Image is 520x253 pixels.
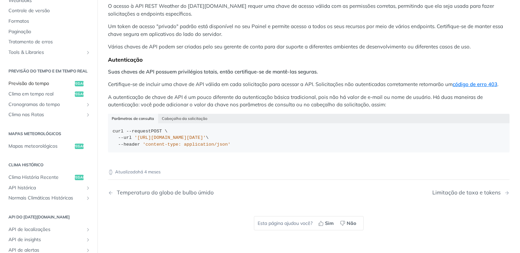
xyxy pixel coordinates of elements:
font: O acesso à API REST Weather do [DATE][DOMAIN_NAME] requer uma chave de acesso válida com as permi... [108,3,494,17]
button: Show subpages for Tools & Libraries [85,50,91,55]
a: Clima nas RotasMostrar subpáginas para Clima em Rotas [5,110,92,120]
button: Mostrar subpáginas para Insights API [85,237,91,243]
font: Um token de acesso "privado" padrão está disponível no seu Painel e permite acesso a todos os seu... [108,23,503,37]
font: Mapas meteorológicos [8,143,58,149]
font: Previsão do tempo [8,80,49,86]
font: Controle de versão [8,7,50,14]
font: API de insights [8,236,41,243]
button: Mostrar subpáginas para Normais Climáticas Históricas [85,195,91,201]
span: 'content-type: application/json' [143,142,231,147]
font: API de localizações [8,226,50,232]
button: Cabeçalho da solicitação [158,114,211,123]
font: Normais Climáticas Históricas [8,195,73,201]
font: API de alertas [8,247,39,253]
button: Mostrar subpáginas para Clima em Rotas [85,112,91,118]
font: Não [347,220,356,226]
a: API de localizaçõesMostrar subpáginas para API de locais [5,225,92,235]
font: Atualizado [115,169,138,174]
font: Previsão do tempo e em tempo real [8,68,88,73]
font: pegar [73,92,85,96]
a: Mapas meteorológicospegar [5,141,92,151]
font: Formatos [8,18,29,24]
font: A autenticação de chave de API é um pouco diferente da autenticação básica tradicional, pois não ... [108,94,483,108]
button: Mostrar subpáginas para Cronogramas do Tempo [85,102,91,107]
font: Mapas meteorológicos [8,131,61,136]
font: pegar [73,175,85,180]
a: Previsão do tempopegar [5,79,92,89]
font: API histórica [8,185,36,191]
font: Cronogramas do tempo [8,101,60,107]
span: --header [118,142,140,147]
font: API do [DATE][DOMAIN_NAME] [8,214,70,219]
font: Clima História Recente [8,174,59,180]
a: Formatos [5,16,92,26]
font: Sim [325,220,334,226]
nav: Controles de paginação [108,183,510,203]
font: Várias chaves de API podem ser criadas pelo seu gerente de conta para dar suporte a diferentes am... [108,43,471,50]
font: Tratamento de erros [8,39,53,45]
font: pegar [73,81,85,86]
font: Limitação de taxa e tokens [432,189,501,196]
font: Esta página ajudou você? [258,220,312,226]
span: '[URL][DOMAIN_NAME][DATE]' [134,135,206,140]
font: Paginação [8,28,31,35]
a: Página anterior: Temperatura do globo de bulbo úmido [108,189,280,196]
font: Clima histórico [8,162,43,167]
a: Tratamento de erros [5,37,92,47]
a: código de erro 403 [453,81,497,87]
button: Mostrar subpáginas para API Histórica [85,185,91,191]
a: Tools & LibrariesShow subpages for Tools & Libraries [5,47,92,58]
button: Sim [316,218,338,228]
a: Próxima página: Limitação de taxa e tokens [432,189,510,196]
div: POST \ \ [113,128,505,148]
font: Clima nas Rotas [8,111,44,118]
font: Suas chaves de API possuem privilégios totais, então certifique-se de mantê-las seguras. [108,68,318,75]
button: Mostrar subpáginas para API de locais [85,227,91,232]
a: API históricaMostrar subpáginas para API Histórica [5,183,92,193]
a: Paginação [5,27,92,37]
button: Não [338,218,360,228]
a: Clima História Recentepegar [5,172,92,183]
a: Controle de versão [5,6,92,16]
span: --request [126,129,151,134]
button: Mostrar subpáginas para API de alertas [85,248,91,253]
a: Normais Climáticas HistóricasMostrar subpáginas para Normais Climáticas Históricas [5,193,92,203]
span: Tools & Libraries [8,49,84,56]
a: Cronogramas do tempoMostrar subpáginas para Cronogramas do Tempo [5,100,92,110]
font: Temperatura do globo de bulbo úmido [117,189,214,196]
font: Clima em tempo real [8,91,53,97]
font: . [497,81,498,87]
font: há 4 meses [138,169,160,174]
font: Cabeçalho da solicitação [162,116,207,121]
font: Certifique-se de incluir uma chave de API válida em cada solicitação para acessar a API. Solicita... [108,81,453,87]
a: Clima em tempo realpegar [5,89,92,99]
span: curl [113,129,124,134]
font: Autenticação [108,56,143,63]
a: API de insightsMostrar subpáginas para Insights API [5,235,92,245]
font: pegar [73,144,85,148]
span: --url [118,135,132,140]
